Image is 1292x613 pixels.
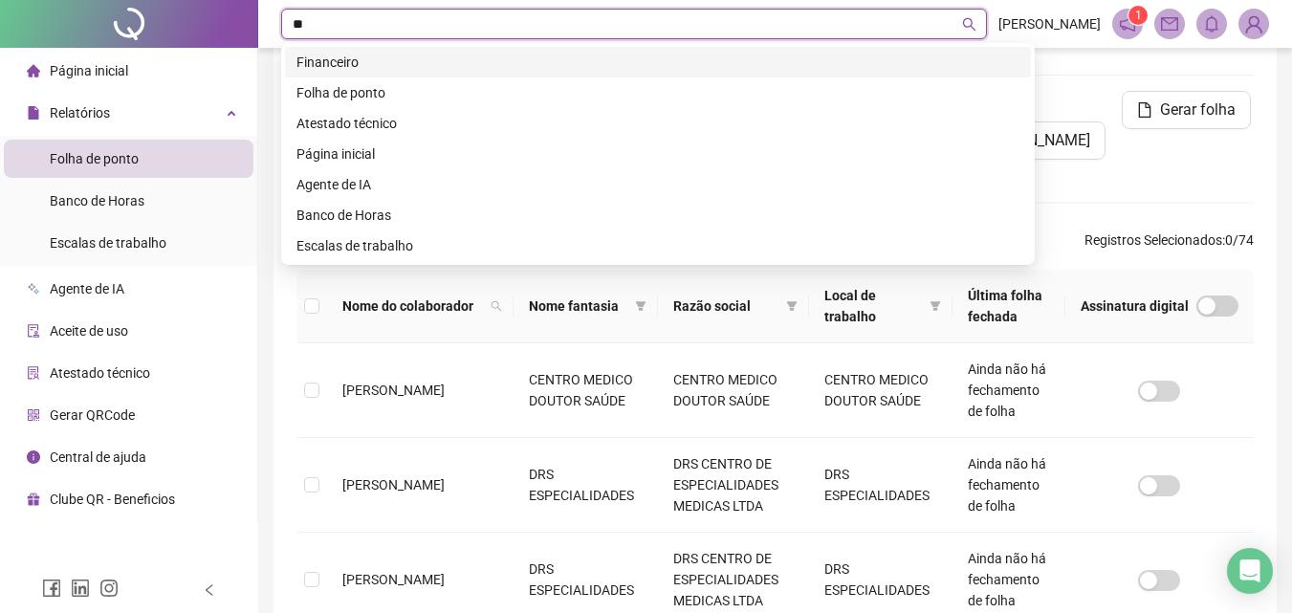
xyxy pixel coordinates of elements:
span: filter [930,300,941,312]
span: facebook [42,579,61,598]
span: filter [782,292,801,320]
span: search [491,300,502,312]
span: Gerar folha [1160,99,1236,121]
div: Atestado técnico [296,113,1019,134]
sup: 1 [1128,6,1148,25]
div: Banco de Horas [296,205,1019,226]
span: filter [786,300,798,312]
span: [PERSON_NAME] [342,572,445,587]
span: Central de ajuda [50,449,146,465]
div: Página inicial [296,143,1019,164]
span: search [487,292,506,320]
div: Financeiro [296,52,1019,73]
span: Ainda não há fechamento de folha [968,456,1046,514]
span: Aceite de uso [50,323,128,339]
td: DRS ESPECIALIDADES [514,438,657,533]
span: Relatórios [50,105,110,120]
span: linkedin [71,579,90,598]
img: 91081 [1239,10,1268,38]
div: Escalas de trabalho [285,230,1031,261]
div: Atestado técnico [285,108,1031,139]
td: CENTRO MEDICO DOUTOR SAÚDE [658,343,809,438]
span: info-circle [27,450,40,464]
button: Gerar folha [1122,91,1251,129]
span: Atestado técnico [50,365,150,381]
span: filter [926,281,945,331]
span: Assinatura digital [1081,296,1189,317]
span: [PERSON_NAME] [342,383,445,398]
div: Open Intercom Messenger [1227,548,1273,594]
div: Agente de IA [285,169,1031,200]
span: Página inicial [50,63,128,78]
span: Gerar QRCode [50,407,135,423]
div: Folha de ponto [285,77,1031,108]
div: Escalas de trabalho [296,235,1019,256]
span: left [203,583,216,597]
span: qrcode [27,408,40,422]
div: Banco de Horas [285,200,1031,230]
th: Última folha fechada [953,270,1065,343]
span: gift [27,493,40,506]
span: 1 [1135,9,1142,22]
span: notification [1119,15,1136,33]
span: Ainda não há fechamento de folha [968,361,1046,419]
span: mail [1161,15,1178,33]
span: search [962,17,976,32]
span: [PERSON_NAME] [998,13,1101,34]
div: Financeiro [285,47,1031,77]
span: Banco de Horas [50,193,144,208]
span: bell [1203,15,1220,33]
td: DRS CENTRO DE ESPECIALIDADES MEDICAS LTDA [658,438,809,533]
div: Folha de ponto [296,82,1019,103]
span: Folha de ponto [50,151,139,166]
span: instagram [99,579,119,598]
span: solution [27,366,40,380]
span: Nome do colaborador [342,296,483,317]
span: [PERSON_NAME] [342,477,445,493]
td: CENTRO MEDICO DOUTOR SAÚDE [514,343,657,438]
span: Local de trabalho [824,285,922,327]
span: Registros Selecionados [1084,232,1222,248]
span: filter [635,300,646,312]
span: file [1137,102,1152,118]
span: Ainda não há fechamento de folha [968,551,1046,608]
div: Agente de IA [296,174,1019,195]
span: Nome fantasia [529,296,626,317]
span: file [27,106,40,120]
td: DRS ESPECIALIDADES [809,438,953,533]
td: CENTRO MEDICO DOUTOR SAÚDE [809,343,953,438]
span: Agente de IA [50,281,124,296]
span: : 0 / 74 [1084,230,1254,260]
span: audit [27,324,40,338]
span: Clube QR - Beneficios [50,492,175,507]
span: home [27,64,40,77]
div: Página inicial [285,139,1031,169]
span: Razão social [673,296,778,317]
span: Escalas de trabalho [50,235,166,251]
span: filter [631,292,650,320]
